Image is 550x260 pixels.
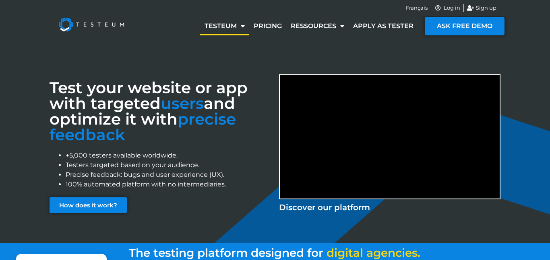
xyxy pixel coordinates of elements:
a: Pricing [249,17,286,35]
a: How does it work? [50,197,127,213]
li: Testers targeted based on your audience. [66,160,271,170]
h3: Test your website or app with targeted and optimize it with [50,80,271,143]
span: ASK FREE DEMO [437,23,492,29]
a: Log in [434,4,460,12]
a: Sign up [467,4,497,12]
li: Precise feedback: bugs and user experience (UX). [66,170,271,180]
a: Testeum [200,17,249,35]
li: 100% automated platform with no intermediaries. [66,180,271,189]
iframe: YouTube video player [280,75,500,199]
span: Log in [442,4,460,12]
a: Français [406,4,428,12]
a: Apply as tester [349,17,418,35]
span: The testing platform designed for [129,246,323,260]
a: ASK FREE DEMO [425,17,505,35]
li: +5,000 testers available worldwide. [66,151,271,160]
span: How does it work? [59,202,117,208]
font: precise feedback [50,109,236,144]
span: Sign up [474,4,496,12]
p: Discover our platform [279,201,500,213]
span: users [161,94,204,113]
a: Ressources [286,17,349,35]
img: Testeum Logo - Application crowdtesting platform [50,8,133,41]
nav: Menu [200,17,418,35]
